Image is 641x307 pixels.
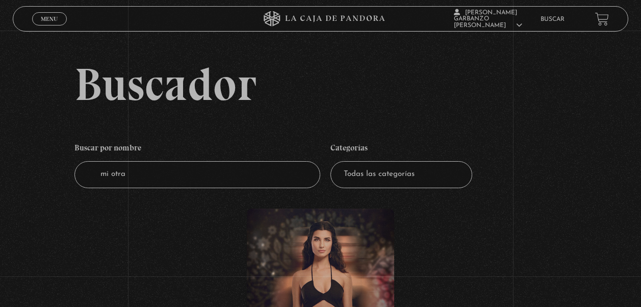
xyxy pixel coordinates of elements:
[74,61,628,107] h2: Buscador
[595,12,609,26] a: View your shopping cart
[74,138,321,161] h4: Buscar por nombre
[41,16,58,22] span: Menu
[454,10,522,29] span: [PERSON_NAME] Garbanzo [PERSON_NAME]
[38,24,62,32] span: Cerrar
[330,138,472,161] h4: Categorías
[541,16,565,22] a: Buscar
